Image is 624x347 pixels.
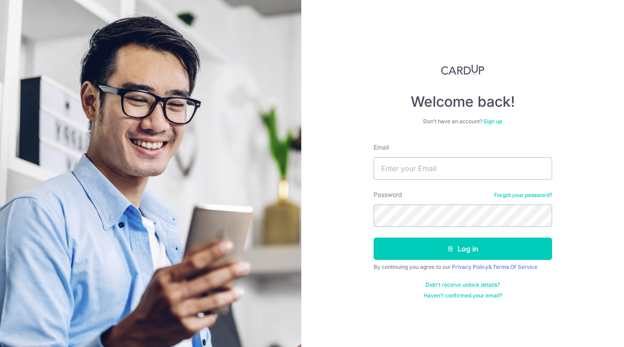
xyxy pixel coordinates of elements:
[424,292,502,299] a: Haven't confirmed your email?
[483,118,502,125] a: Sign up
[441,64,485,75] img: CardUp Logo
[374,190,402,199] label: Password
[452,263,488,270] a: Privacy Policy
[374,238,552,260] button: Log in
[374,263,552,271] div: By continuing you agree to our &
[374,143,389,152] label: Email
[425,281,500,288] a: Didn't receive unlock details?
[493,263,537,270] a: Terms Of Service
[374,93,552,111] h4: Welcome back!
[374,157,552,180] input: Enter your Email
[494,192,552,199] a: Forgot your password?
[374,118,552,125] div: Don’t have an account?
